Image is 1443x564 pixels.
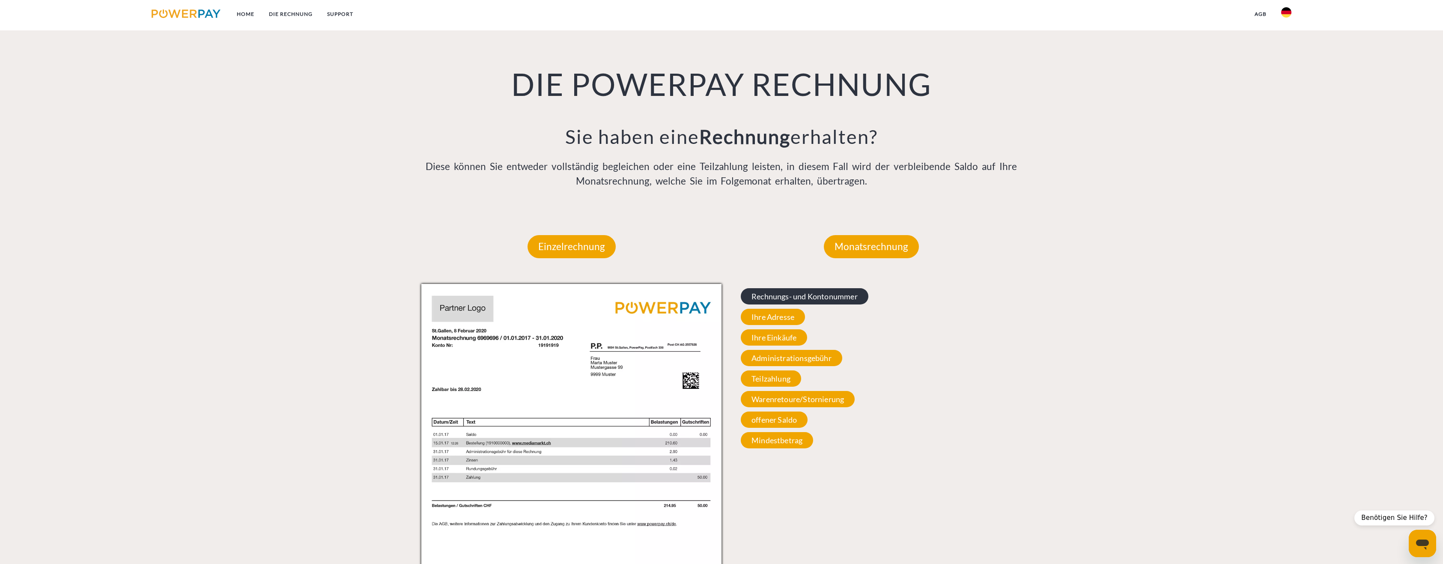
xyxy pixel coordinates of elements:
[152,9,221,18] img: logo-powerpay.svg
[528,235,616,258] p: Einzelrechnung
[741,370,801,387] span: Teilzahlung
[421,125,1022,149] h3: Sie haben eine erhalten?
[262,6,320,22] a: DIE RECHNUNG
[699,125,790,148] b: Rechnung
[1247,6,1274,22] a: agb
[741,391,855,407] span: Warenretoure/Stornierung
[1281,7,1291,18] img: de
[1409,530,1436,557] iframe: Schaltfläche zum Öffnen des Messaging-Fensters; Konversation läuft
[320,6,361,22] a: SUPPORT
[741,350,842,366] span: Administrationsgebühr
[824,235,919,258] p: Monatsrechnung
[741,329,807,346] span: Ihre Einkäufe
[1354,510,1434,525] div: Benötigen Sie Hilfe?
[741,288,868,304] span: Rechnungs- und Kontonummer
[421,159,1022,188] p: Diese können Sie entweder vollständig begleichen oder eine Teilzahlung leisten, in diesem Fall wi...
[421,65,1022,103] h1: DIE POWERPAY RECHNUNG
[741,432,813,448] span: Mindestbetrag
[741,309,805,325] span: Ihre Adresse
[230,6,262,22] a: Home
[741,412,808,428] span: offener Saldo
